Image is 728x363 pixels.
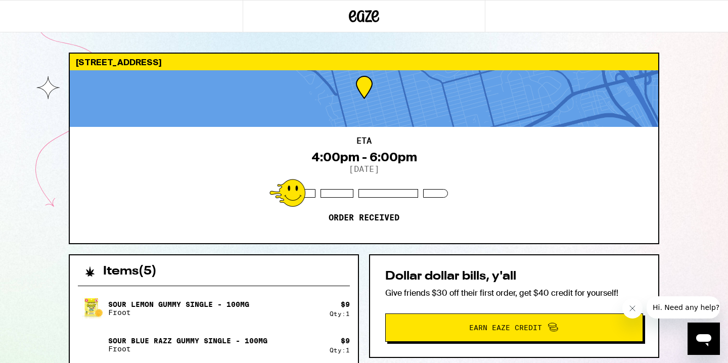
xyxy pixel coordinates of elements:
[385,270,643,283] h2: Dollar dollar bills, y'all
[329,213,399,223] p: Order received
[341,300,350,308] div: $ 9
[341,337,350,345] div: $ 9
[108,345,267,353] p: Froot
[103,265,157,278] h2: Items ( 5 )
[330,310,350,317] div: Qty: 1
[356,137,372,145] h2: ETA
[385,288,643,298] p: Give friends $30 off their first order, get $40 credit for yourself!
[108,337,267,345] p: Sour Blue Razz Gummy Single - 100mg
[688,323,720,355] iframe: Button to launch messaging window
[469,324,542,331] span: Earn Eaze Credit
[349,164,379,174] p: [DATE]
[108,300,249,308] p: Sour Lemon Gummy Single - 100mg
[385,313,643,342] button: Earn Eaze Credit
[108,308,249,316] p: Froot
[70,54,658,70] div: [STREET_ADDRESS]
[330,347,350,353] div: Qty: 1
[647,296,720,319] iframe: Message from company
[311,150,417,164] div: 4:00pm - 6:00pm
[78,297,106,320] img: Sour Lemon Gummy Single - 100mg
[78,331,106,359] img: Sour Blue Razz Gummy Single - 100mg
[622,298,643,319] iframe: Close message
